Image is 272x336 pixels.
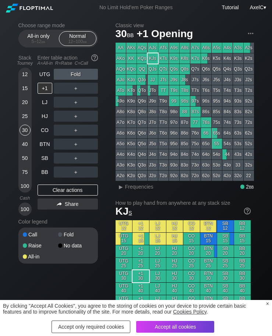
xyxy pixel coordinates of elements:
div: K7o [126,117,137,128]
h2: How to play hand from anywhere at any stack size [116,200,251,206]
div: A9o [116,96,126,106]
div: T2o [158,171,169,181]
div: 94s [222,96,233,106]
div: HJ 15 [166,233,183,245]
div: 42o [222,171,233,181]
div: Q8s [180,64,190,74]
div: T6o [158,128,169,138]
div: J8s [180,75,190,85]
div: J4o [148,149,158,160]
div: K2s [244,53,254,64]
div: 75o [190,139,201,149]
div: SB 25 [217,258,234,270]
div: K8o [126,107,137,117]
img: share.864f2f62.svg [57,202,62,206]
div: K5o [126,139,137,149]
div: Q6s [201,64,211,74]
div: ▸ [116,182,126,191]
div: 43s [233,149,243,160]
div: × [266,301,269,307]
div: BB 25 [234,258,251,270]
div: 83o [180,160,190,170]
div: CO 12 [183,220,200,232]
div: T4s [222,85,233,96]
div: J7s [190,75,201,85]
div: LJ 40 [149,283,166,295]
div: +1 50 [133,295,149,307]
div: BTN 12 [200,220,217,232]
div: Q6o [137,128,147,138]
div: 75 [20,167,31,178]
div: 75s [212,117,222,128]
div: 66 [201,128,211,138]
div: 54s [222,139,233,149]
div: No data [58,243,93,248]
a: Cookies Policy [173,309,206,315]
div: 74o [190,149,201,160]
div: T9o [158,96,169,106]
div: 64s [222,128,233,138]
div: Fold [58,232,93,237]
div: 50 [20,153,31,164]
div: Enter table action [38,52,98,69]
div: BTN 30 [200,270,217,282]
div: 97o [169,117,179,128]
div: 93s [233,96,243,106]
div: K6s [201,53,211,64]
div: T5o [158,139,169,149]
div: HJ 25 [166,258,183,270]
div: +1 12 [133,220,149,232]
div: CO 40 [183,283,200,295]
div: K3s [233,53,243,64]
div: AJs [148,43,158,53]
div: Q5o [137,139,147,149]
div: 52s [244,139,254,149]
div: ＋ [54,83,98,94]
div: K3o [126,160,137,170]
div: ＋ [54,167,98,178]
div: SB 20 [217,245,234,257]
div: 63o [201,160,211,170]
div: Accept only required cookies [52,321,130,333]
div: Q3s [233,64,243,74]
div: ATs [158,43,169,53]
div: K4o [126,149,137,160]
h2: Classic view [116,22,254,28]
div: J8o [148,107,158,117]
div: JTo [148,85,158,96]
div: HJ 30 [166,270,183,282]
div: 77 [190,117,201,128]
div: A=All-in R=Raise C=Call [38,61,98,66]
div: 82s [244,107,254,117]
div: SB 40 [217,283,234,295]
div: KJs [148,53,158,64]
span: bb [249,184,254,190]
div: LJ [38,97,52,108]
div: BTN [38,139,52,150]
div: LJ 12 [149,220,166,232]
div: UTG 12 [116,220,132,232]
div: All-in only [22,32,56,46]
div: A8s [180,43,190,53]
div: 87s [190,107,201,117]
div: Q2o [137,171,147,181]
div: HJ 40 [166,283,183,295]
span: bb [42,39,46,44]
div: AJo [116,75,126,85]
div: BTN 15 [200,233,217,245]
div: CO 50 [183,295,200,307]
div: 40 [20,139,31,150]
div: CO 15 [183,233,200,245]
div: K4s [222,53,233,64]
span: Frequencies [125,184,153,190]
div: 32o [233,171,243,181]
div: 2 [240,184,254,190]
div: 76s [201,117,211,128]
div: HJ 12 [166,220,183,232]
div: A5s [212,43,222,53]
div: T4o [158,149,169,160]
div: 53s [233,139,243,149]
div: No Limit Hold’em Poker Ranges [88,4,184,12]
div: UTG 15 [116,233,132,245]
div: Q4s [222,64,233,74]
